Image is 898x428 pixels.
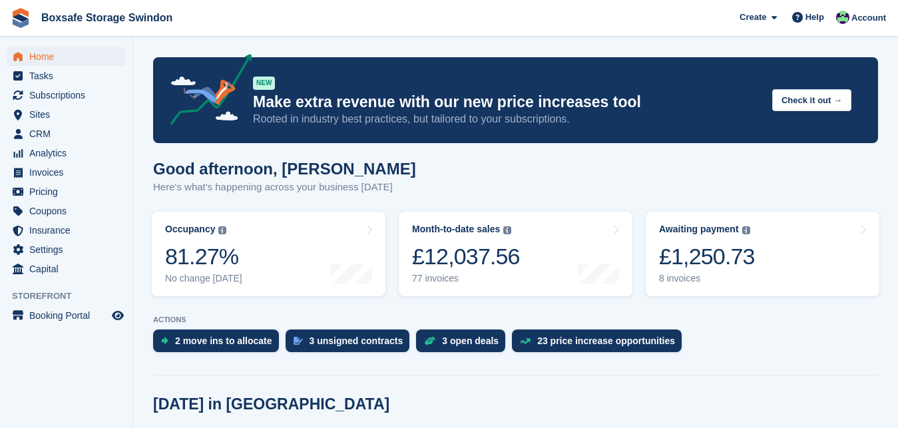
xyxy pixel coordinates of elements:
[646,212,879,296] a: Awaiting payment £1,250.73 8 invoices
[159,54,252,130] img: price-adjustments-announcement-icon-8257ccfd72463d97f412b2fc003d46551f7dbcb40ab6d574587a9cd5c0d94...
[512,329,688,359] a: 23 price increase opportunities
[175,335,272,346] div: 2 move ins to allocate
[153,329,286,359] a: 2 move ins to allocate
[442,335,499,346] div: 3 open deals
[7,86,126,105] a: menu
[7,240,126,259] a: menu
[7,47,126,66] a: menu
[36,7,178,29] a: Boxsafe Storage Swindon
[520,338,531,344] img: price_increase_opportunities-93ffe204e8149a01c8c9dc8f82e8f89637d9d84a8eef4429ea346261dce0b2c0.svg
[7,221,126,240] a: menu
[294,337,303,345] img: contract_signature_icon-13c848040528278c33f63329250d36e43548de30e8caae1d1a13099fd9432cc5.svg
[153,160,416,178] h1: Good afternoon, [PERSON_NAME]
[253,112,762,126] p: Rooted in industry best practices, but tailored to your subscriptions.
[253,93,762,112] p: Make extra revenue with our new price increases tool
[218,226,226,234] img: icon-info-grey-7440780725fd019a000dd9b08b2336e03edf1995a4989e88bcd33f0948082b44.svg
[7,67,126,85] a: menu
[165,243,242,270] div: 81.27%
[412,273,520,284] div: 77 invoices
[161,337,168,345] img: move_ins_to_allocate_icon-fdf77a2bb77ea45bf5b3d319d69a93e2d87916cf1d5bf7949dd705db3b84f3ca.svg
[7,202,126,220] a: menu
[165,224,215,235] div: Occupancy
[29,221,109,240] span: Insurance
[659,224,739,235] div: Awaiting payment
[7,163,126,182] a: menu
[153,180,416,195] p: Here's what's happening across your business [DATE]
[659,273,755,284] div: 8 invoices
[110,308,126,323] a: Preview store
[153,316,878,324] p: ACTIONS
[165,273,242,284] div: No change [DATE]
[412,224,500,235] div: Month-to-date sales
[29,144,109,162] span: Analytics
[416,329,512,359] a: 3 open deals
[537,335,675,346] div: 23 price increase opportunities
[805,11,824,24] span: Help
[12,290,132,303] span: Storefront
[29,67,109,85] span: Tasks
[659,243,755,270] div: £1,250.73
[152,212,385,296] a: Occupancy 81.27% No change [DATE]
[29,47,109,66] span: Home
[310,335,403,346] div: 3 unsigned contracts
[11,8,31,28] img: stora-icon-8386f47178a22dfd0bd8f6a31ec36ba5ce8667c1dd55bd0f319d3a0aa187defe.svg
[29,163,109,182] span: Invoices
[29,202,109,220] span: Coupons
[29,105,109,124] span: Sites
[253,77,275,90] div: NEW
[286,329,417,359] a: 3 unsigned contracts
[7,124,126,143] a: menu
[29,306,109,325] span: Booking Portal
[7,182,126,201] a: menu
[29,86,109,105] span: Subscriptions
[851,11,886,25] span: Account
[412,243,520,270] div: £12,037.56
[772,89,851,111] button: Check it out →
[29,240,109,259] span: Settings
[7,260,126,278] a: menu
[503,226,511,234] img: icon-info-grey-7440780725fd019a000dd9b08b2336e03edf1995a4989e88bcd33f0948082b44.svg
[29,260,109,278] span: Capital
[153,395,389,413] h2: [DATE] in [GEOGRAPHIC_DATA]
[424,336,435,345] img: deal-1b604bf984904fb50ccaf53a9ad4b4a5d6e5aea283cecdc64d6e3604feb123c2.svg
[836,11,849,24] img: Kim Virabi
[7,144,126,162] a: menu
[399,212,632,296] a: Month-to-date sales £12,037.56 77 invoices
[740,11,766,24] span: Create
[29,182,109,201] span: Pricing
[7,306,126,325] a: menu
[29,124,109,143] span: CRM
[742,226,750,234] img: icon-info-grey-7440780725fd019a000dd9b08b2336e03edf1995a4989e88bcd33f0948082b44.svg
[7,105,126,124] a: menu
